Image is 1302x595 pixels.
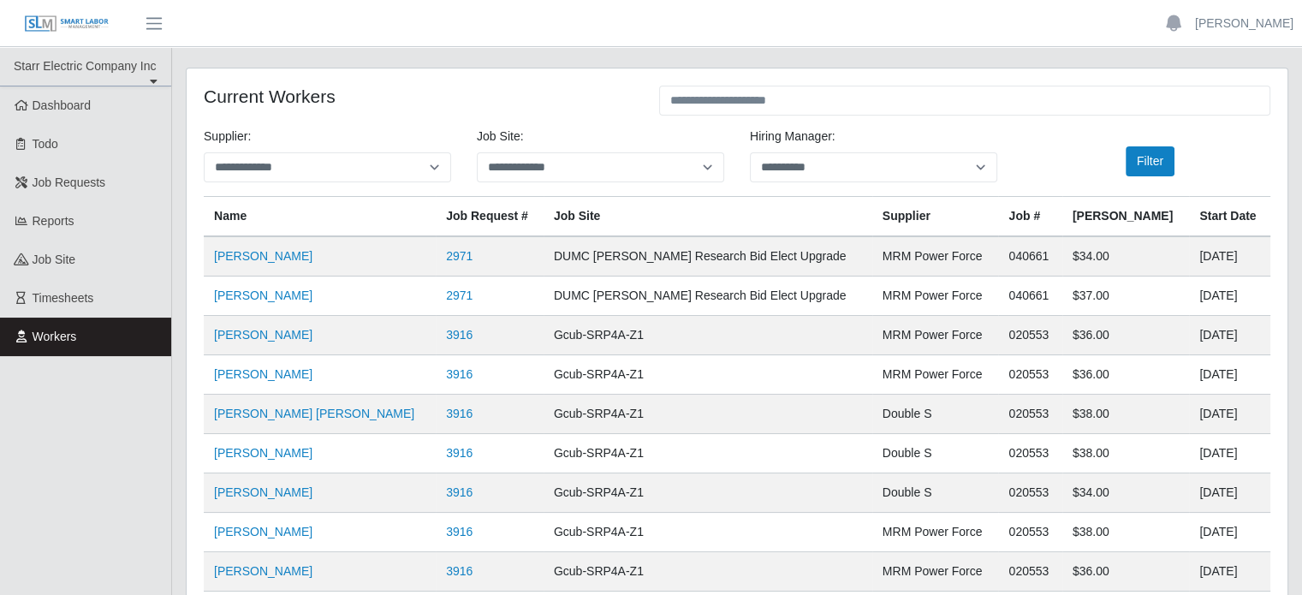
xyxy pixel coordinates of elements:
a: 2971 [446,289,473,302]
td: Double S [872,395,999,434]
a: [PERSON_NAME] [214,564,312,578]
td: [DATE] [1189,552,1270,592]
a: 3916 [446,525,473,538]
td: 020553 [998,434,1061,473]
td: $36.00 [1062,316,1190,355]
td: Double S [872,434,999,473]
td: [DATE] [1189,236,1270,277]
td: 020553 [998,316,1061,355]
span: Workers [33,330,77,343]
th: Job # [998,197,1061,237]
th: [PERSON_NAME] [1062,197,1190,237]
span: Timesheets [33,291,94,305]
td: MRM Power Force [872,552,999,592]
a: [PERSON_NAME] [214,367,312,381]
td: 040661 [998,236,1061,277]
th: Job Request # [436,197,544,237]
td: Gcub-SRP4A-Z1 [544,434,872,473]
td: Gcub-SRP4A-Z1 [544,355,872,395]
td: $36.00 [1062,355,1190,395]
td: [DATE] [1189,395,1270,434]
th: Start Date [1189,197,1270,237]
a: 3916 [446,446,473,460]
td: Gcub-SRP4A-Z1 [544,316,872,355]
td: Double S [872,473,999,513]
td: [DATE] [1189,434,1270,473]
td: $37.00 [1062,277,1190,316]
td: 020553 [998,513,1061,552]
td: $38.00 [1062,513,1190,552]
td: 020553 [998,473,1061,513]
td: MRM Power Force [872,316,999,355]
a: [PERSON_NAME] [214,525,312,538]
a: [PERSON_NAME] [214,328,312,342]
td: MRM Power Force [872,236,999,277]
td: 020553 [998,355,1061,395]
th: job site [544,197,872,237]
label: Supplier: [204,128,251,146]
a: 3916 [446,328,473,342]
td: $34.00 [1062,473,1190,513]
td: MRM Power Force [872,355,999,395]
span: job site [33,253,76,266]
td: [DATE] [1189,355,1270,395]
span: Reports [33,214,74,228]
td: [DATE] [1189,473,1270,513]
td: [DATE] [1189,277,1270,316]
td: $34.00 [1062,236,1190,277]
a: 3916 [446,564,473,578]
td: Gcub-SRP4A-Z1 [544,473,872,513]
label: job site: [477,128,523,146]
td: $36.00 [1062,552,1190,592]
td: [DATE] [1189,316,1270,355]
label: Hiring Manager: [750,128,835,146]
span: Job Requests [33,176,106,189]
td: 020553 [998,395,1061,434]
h4: Current Workers [204,86,633,107]
td: Gcub-SRP4A-Z1 [544,395,872,434]
td: MRM Power Force [872,277,999,316]
a: 3916 [446,367,473,381]
button: Filter [1126,146,1174,176]
a: [PERSON_NAME] [214,289,312,302]
a: 3916 [446,485,473,499]
span: Todo [33,137,58,151]
td: 040661 [998,277,1061,316]
td: MRM Power Force [872,513,999,552]
td: Gcub-SRP4A-Z1 [544,552,872,592]
td: $38.00 [1062,395,1190,434]
td: 020553 [998,552,1061,592]
a: [PERSON_NAME] [214,446,312,460]
a: [PERSON_NAME] [1195,15,1293,33]
th: Supplier [872,197,999,237]
a: [PERSON_NAME] [PERSON_NAME] [214,407,414,420]
a: 3916 [446,407,473,420]
a: [PERSON_NAME] [214,249,312,263]
a: 2971 [446,249,473,263]
td: [DATE] [1189,513,1270,552]
th: Name [204,197,436,237]
img: SLM Logo [24,15,110,33]
span: Dashboard [33,98,92,112]
a: [PERSON_NAME] [214,485,312,499]
td: DUMC [PERSON_NAME] Research Bid Elect Upgrade [544,277,872,316]
td: Gcub-SRP4A-Z1 [544,513,872,552]
td: $38.00 [1062,434,1190,473]
td: DUMC [PERSON_NAME] Research Bid Elect Upgrade [544,236,872,277]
